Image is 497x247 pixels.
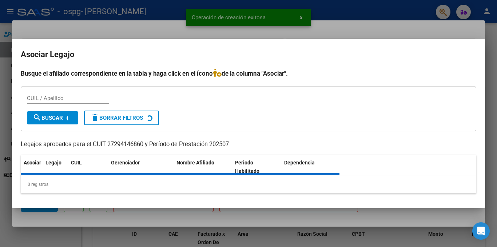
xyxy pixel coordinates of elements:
[21,155,43,179] datatable-header-cell: Asociar
[27,111,78,124] button: Buscar
[43,155,68,179] datatable-header-cell: Legajo
[281,155,340,179] datatable-header-cell: Dependencia
[21,140,476,149] p: Legajos aprobados para el CUIT 27294146860 y Período de Prestación 202507
[24,160,41,166] span: Asociar
[21,175,476,194] div: 0 registros
[21,48,476,61] h2: Asociar Legajo
[108,155,174,179] datatable-header-cell: Gerenciador
[33,115,63,121] span: Buscar
[45,160,61,166] span: Legajo
[176,160,214,166] span: Nombre Afiliado
[111,160,140,166] span: Gerenciador
[232,155,281,179] datatable-header-cell: Periodo Habilitado
[91,113,99,122] mat-icon: delete
[33,113,41,122] mat-icon: search
[235,160,259,174] span: Periodo Habilitado
[68,155,108,179] datatable-header-cell: CUIL
[91,115,143,121] span: Borrar Filtros
[21,69,476,78] h4: Busque el afiliado correspondiente en la tabla y haga click en el ícono de la columna "Asociar".
[472,222,490,240] div: Open Intercom Messenger
[174,155,232,179] datatable-header-cell: Nombre Afiliado
[71,160,82,166] span: CUIL
[284,160,315,166] span: Dependencia
[84,111,159,125] button: Borrar Filtros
